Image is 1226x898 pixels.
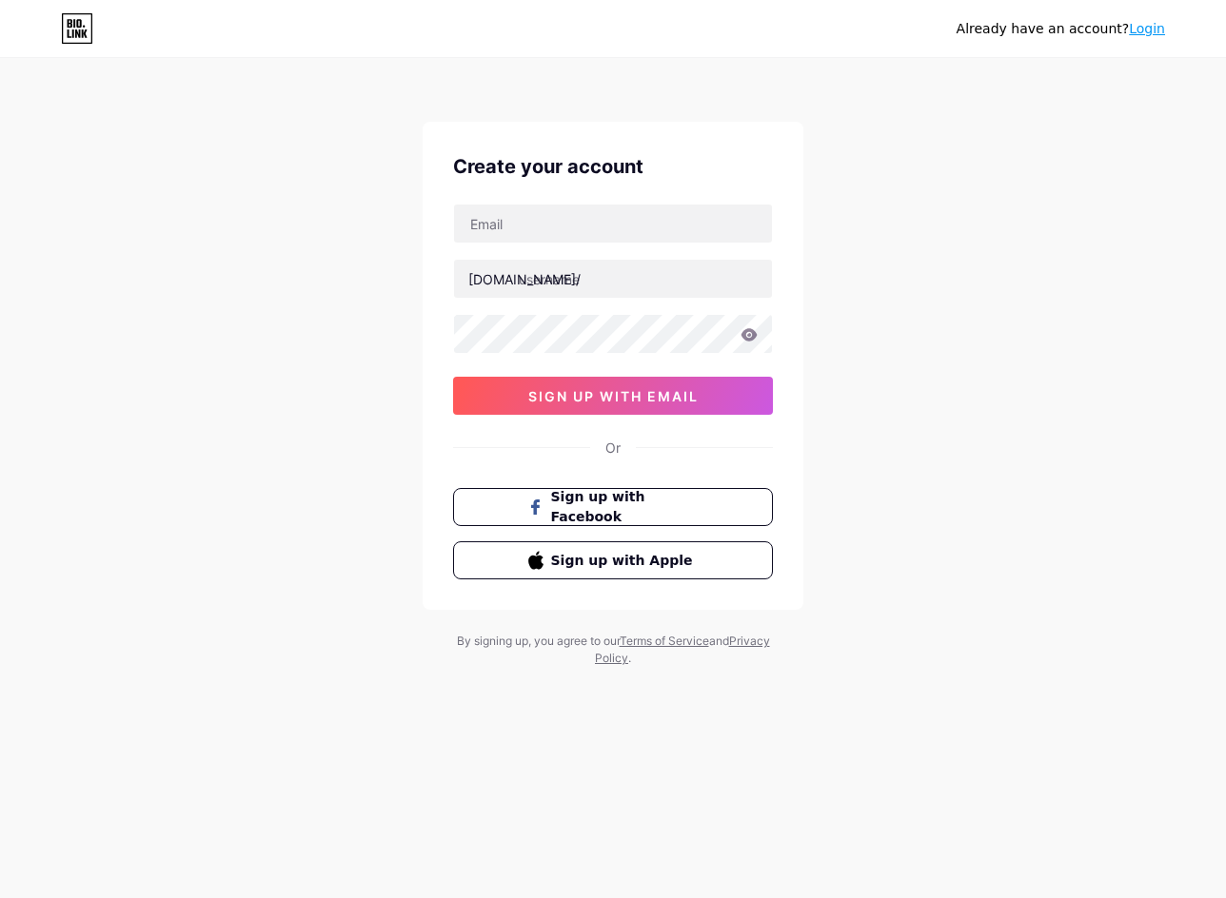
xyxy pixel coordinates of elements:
[1129,21,1165,36] a: Login
[551,551,699,571] span: Sign up with Apple
[957,19,1165,39] div: Already have an account?
[453,377,773,415] button: sign up with email
[453,152,773,181] div: Create your account
[468,269,581,289] div: [DOMAIN_NAME]/
[454,260,772,298] input: username
[451,633,775,667] div: By signing up, you agree to our and .
[620,634,709,648] a: Terms of Service
[605,438,621,458] div: Or
[528,388,699,404] span: sign up with email
[551,487,699,527] span: Sign up with Facebook
[454,205,772,243] input: Email
[453,541,773,579] button: Sign up with Apple
[453,488,773,526] button: Sign up with Facebook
